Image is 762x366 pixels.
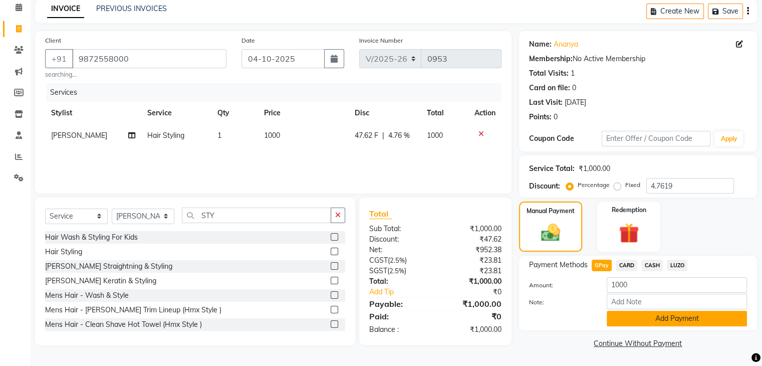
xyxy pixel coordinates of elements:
span: 1000 [264,131,280,140]
input: Enter Offer / Coupon Code [602,131,711,146]
div: Mens Hair - Wash & Style [45,290,129,301]
label: Amount: [522,281,599,290]
div: ₹1,000.00 [435,324,509,335]
label: Redemption [612,206,646,215]
span: 2.5% [390,256,405,264]
span: CGST [369,256,388,265]
div: Service Total: [529,163,575,174]
button: +91 [45,49,73,68]
div: [PERSON_NAME] Straightning & Styling [45,261,172,272]
button: Create New [646,4,704,19]
label: Note: [522,298,599,307]
div: Discount: [362,234,435,245]
div: ₹952.38 [435,245,509,255]
input: Search by Name/Mobile/Email/Code [72,49,226,68]
img: _gift.svg [613,221,645,246]
img: _cash.svg [535,222,566,244]
a: Ananya [554,39,578,50]
span: Hair Styling [147,131,184,140]
div: Coupon Code [529,133,602,144]
button: Apply [714,131,743,146]
div: 0 [554,112,558,122]
div: Hair Styling [45,247,82,257]
div: Services [46,83,509,102]
th: Stylist [45,102,141,124]
div: Name: [529,39,552,50]
div: ( ) [362,255,435,266]
input: Amount [607,277,747,293]
button: Save [708,4,743,19]
span: Total [369,209,392,219]
span: Payment Methods [529,260,588,270]
span: LUZO [667,260,687,271]
div: [PERSON_NAME] Keratin & Styling [45,276,156,286]
div: 1 [571,68,575,79]
div: Mens Hair - Clean Shave Hot Towel (Hmx Style ) [45,319,202,330]
div: 0 [572,83,576,93]
div: Total: [362,276,435,287]
div: Paid: [362,310,435,322]
a: Add Tip [362,287,447,297]
a: Continue Without Payment [521,338,755,349]
div: ₹0 [435,310,509,322]
span: SGST [369,266,387,275]
div: ₹1,000.00 [435,224,509,234]
th: Disc [349,102,421,124]
label: Invoice Number [359,36,403,45]
div: Hair Wash & Styling For Kids [45,232,138,243]
div: Points: [529,112,552,122]
th: Qty [211,102,258,124]
small: searching... [45,70,226,79]
input: Add Note [607,294,747,309]
div: Sub Total: [362,224,435,234]
div: ₹23.81 [435,266,509,276]
span: 47.62 F [355,130,378,141]
div: Balance : [362,324,435,335]
div: Discount: [529,181,560,192]
div: ( ) [362,266,435,276]
div: Net: [362,245,435,255]
div: Last Visit: [529,97,563,108]
label: Manual Payment [527,207,575,216]
div: ₹0 [447,287,509,297]
div: ₹1,000.00 [435,298,509,310]
span: 1 [217,131,221,140]
div: ₹1,000.00 [435,276,509,287]
span: 1000 [427,131,443,140]
th: Total [421,102,468,124]
div: ₹47.62 [435,234,509,245]
button: Add Payment [607,311,747,326]
span: [PERSON_NAME] [51,131,107,140]
span: | [382,130,384,141]
div: [DATE] [565,97,586,108]
span: 4.76 % [388,130,410,141]
div: Payable: [362,298,435,310]
th: Action [468,102,501,124]
span: GPay [592,260,612,271]
label: Fixed [625,180,640,190]
div: Mens Hair - [PERSON_NAME] Trim Lineup (Hmx Style ) [45,305,221,315]
span: CASH [641,260,663,271]
div: Membership: [529,54,573,64]
input: Search or Scan [182,208,331,223]
label: Percentage [578,180,610,190]
span: CARD [616,260,637,271]
label: Date [241,36,255,45]
a: PREVIOUS INVOICES [96,4,167,13]
div: Total Visits: [529,68,569,79]
div: ₹1,000.00 [579,163,610,174]
div: Card on file: [529,83,570,93]
div: No Active Membership [529,54,747,64]
label: Client [45,36,61,45]
div: ₹23.81 [435,255,509,266]
th: Service [141,102,211,124]
span: 2.5% [389,267,404,275]
th: Price [258,102,349,124]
